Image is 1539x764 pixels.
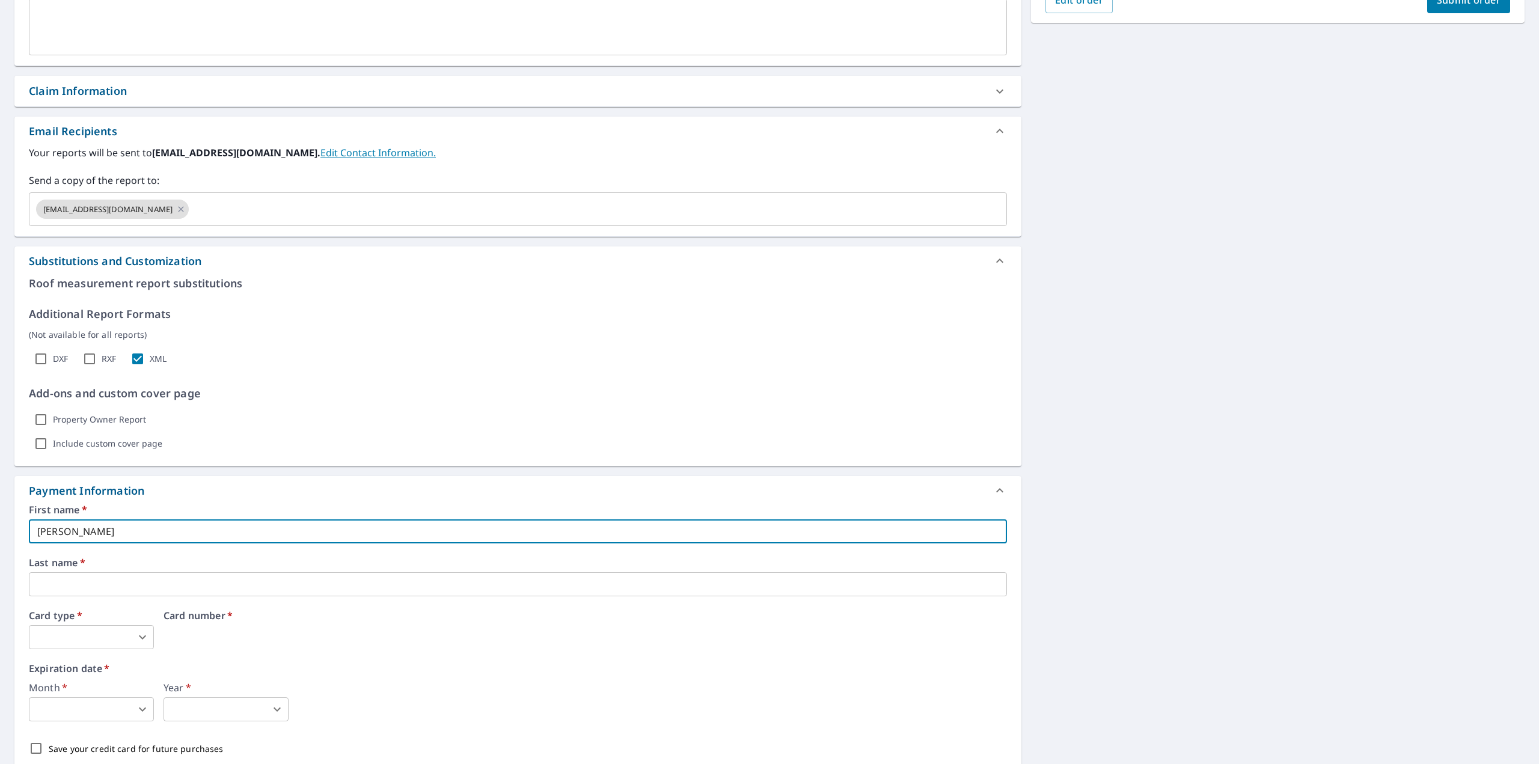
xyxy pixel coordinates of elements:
p: Save your credit card for future purchases [49,742,224,755]
b: [EMAIL_ADDRESS][DOMAIN_NAME]. [152,146,320,159]
div: Email Recipients [14,117,1021,145]
div: [EMAIL_ADDRESS][DOMAIN_NAME] [36,200,189,219]
div: Claim Information [29,83,127,99]
div: Substitutions and Customization [14,246,1021,275]
label: First name [29,505,1007,515]
p: Roof measurement report substitutions [29,275,1007,292]
label: DXF [53,353,68,364]
label: Expiration date [29,664,1007,673]
label: Last name [29,558,1007,567]
div: Payment Information [14,476,1021,505]
label: RXF [102,353,116,364]
label: XML [150,353,167,364]
div: ​ [29,625,154,649]
div: Substitutions and Customization [29,253,201,269]
a: EditContactInfo [320,146,436,159]
label: Include custom cover page [53,438,162,449]
label: Property Owner Report [53,414,146,425]
label: Year [164,683,289,692]
label: Card number [164,611,1007,620]
div: Payment Information [29,483,149,499]
p: Additional Report Formats [29,306,1007,322]
label: Month [29,683,154,692]
label: Send a copy of the report to: [29,173,1007,188]
div: Email Recipients [29,123,117,139]
p: Add-ons and custom cover page [29,385,1007,402]
div: Claim Information [14,76,1021,106]
p: (Not available for all reports) [29,328,1007,341]
div: ​ [29,697,154,721]
span: [EMAIL_ADDRESS][DOMAIN_NAME] [36,204,180,215]
div: ​ [164,697,289,721]
label: Card type [29,611,154,620]
label: Your reports will be sent to [29,145,1007,160]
